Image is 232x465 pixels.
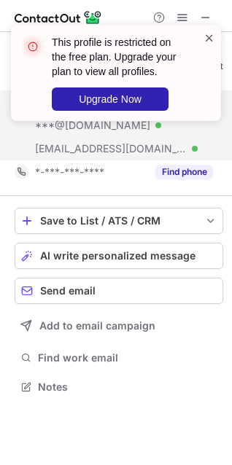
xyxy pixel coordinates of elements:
[40,215,198,227] div: Save to List / ATS / CRM
[15,313,223,339] button: Add to email campaign
[15,208,223,234] button: save-profile-one-click
[35,142,187,155] span: [EMAIL_ADDRESS][DOMAIN_NAME]
[155,165,213,179] button: Reveal Button
[15,377,223,397] button: Notes
[15,348,223,368] button: Find work email
[52,35,186,79] header: This profile is restricted on the free plan. Upgrade your plan to view all profiles.
[52,87,169,111] button: Upgrade Now
[21,35,45,58] img: error
[39,320,155,332] span: Add to email campaign
[38,380,217,394] span: Notes
[79,93,142,105] span: Upgrade Now
[40,285,96,297] span: Send email
[15,243,223,269] button: AI write personalized message
[15,9,102,26] img: ContactOut v5.3.10
[40,250,196,262] span: AI write personalized message
[38,351,217,364] span: Find work email
[15,278,223,304] button: Send email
